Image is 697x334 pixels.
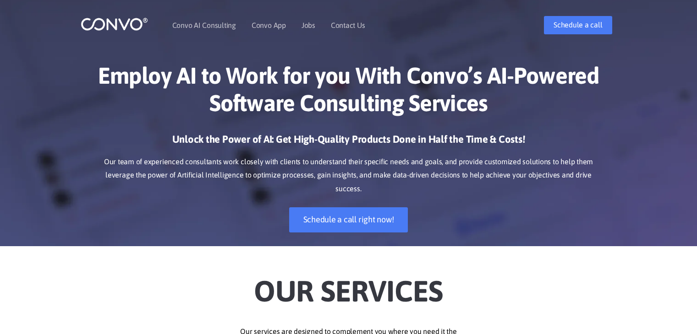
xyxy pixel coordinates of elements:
[81,17,148,31] img: logo_1.png
[94,133,603,153] h3: Unlock the Power of AI: Get High-Quality Products Done in Half the Time & Costs!
[94,62,603,124] h1: Employ AI to Work for you With Convo’s AI-Powered Software Consulting Services
[544,16,612,34] a: Schedule a call
[289,207,408,232] a: Schedule a call right now!
[302,22,315,29] a: Jobs
[94,155,603,196] p: Our team of experienced consultants work closely with clients to understand their specific needs ...
[331,22,365,29] a: Contact Us
[94,260,603,311] h2: Our Services
[252,22,286,29] a: Convo App
[172,22,236,29] a: Convo AI Consulting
